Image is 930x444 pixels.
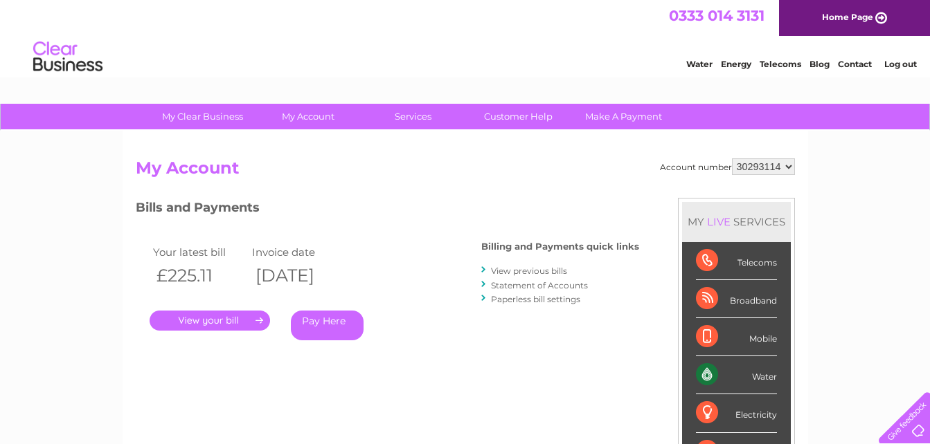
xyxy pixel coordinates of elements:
a: Blog [810,59,830,69]
a: My Clear Business [145,104,260,129]
div: Electricity [696,394,777,432]
td: Invoice date [249,243,348,261]
th: £225.11 [150,261,249,290]
h2: My Account [136,158,795,185]
a: Make A Payment [566,104,681,129]
div: Telecoms [696,242,777,280]
a: Water [686,59,713,69]
div: Mobile [696,318,777,356]
td: Your latest bill [150,243,249,261]
a: Services [356,104,470,129]
a: My Account [251,104,365,129]
div: Account number [660,158,795,175]
a: Paperless bill settings [491,294,580,304]
div: Water [696,356,777,394]
a: Customer Help [461,104,575,129]
a: Log out [884,59,917,69]
h4: Billing and Payments quick links [481,241,639,252]
div: Broadband [696,280,777,318]
a: 0333 014 3131 [669,7,764,24]
div: LIVE [704,215,733,228]
div: Clear Business is a trading name of Verastar Limited (registered in [GEOGRAPHIC_DATA] No. 3667643... [138,8,793,67]
a: Contact [838,59,872,69]
a: Pay Here [291,311,364,340]
a: View previous bills [491,266,567,276]
a: Energy [721,59,751,69]
th: [DATE] [249,261,348,290]
a: . [150,311,270,331]
h3: Bills and Payments [136,198,639,222]
a: Telecoms [760,59,801,69]
img: logo.png [33,36,103,78]
div: MY SERVICES [682,202,791,241]
a: Statement of Accounts [491,280,588,290]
